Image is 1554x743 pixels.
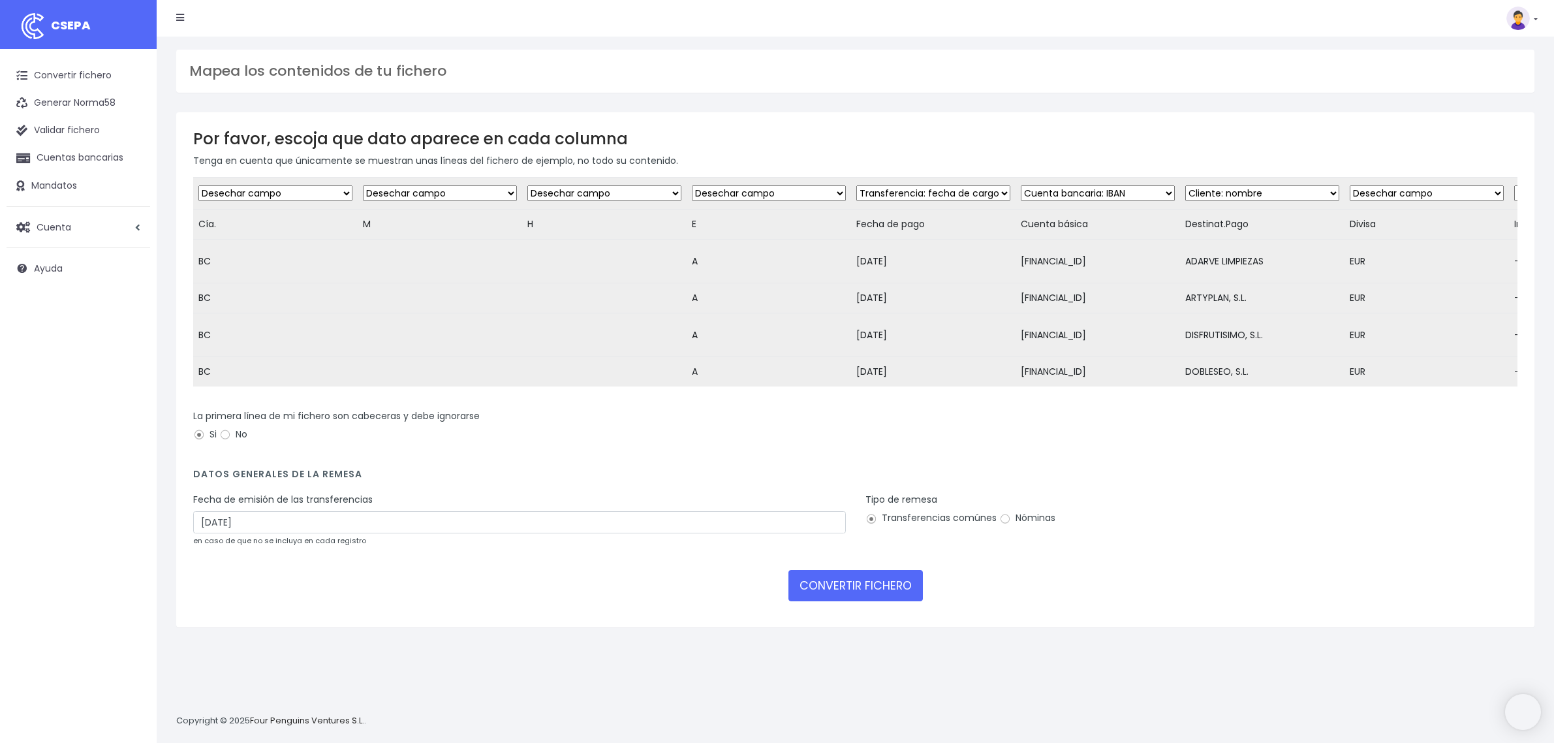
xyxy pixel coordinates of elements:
[193,357,358,387] td: BC
[865,511,997,525] label: Transferencias comúnes
[7,213,150,241] a: Cuenta
[193,313,358,357] td: BC
[189,63,1521,80] h3: Mapea los contenidos de tu fichero
[1180,210,1344,240] td: Destinat.Pago
[1344,283,1509,313] td: EUR
[687,313,851,357] td: A
[999,511,1055,525] label: Nóminas
[687,357,851,387] td: A
[1506,7,1530,30] img: profile
[1016,240,1180,283] td: [FINANCIAL_ID]
[193,210,358,240] td: Cía.
[7,62,150,89] a: Convertir fichero
[851,283,1016,313] td: [DATE]
[193,129,1517,148] h3: Por favor, escoja que dato aparece en cada columna
[193,535,366,546] small: en caso de que no se incluya en cada registro
[7,144,150,172] a: Cuentas bancarias
[7,172,150,200] a: Mandatos
[219,428,247,441] label: No
[193,240,358,283] td: BC
[851,210,1016,240] td: Fecha de pago
[51,17,91,33] span: CSEPA
[851,357,1016,387] td: [DATE]
[865,493,937,507] label: Tipo de remesa
[1016,283,1180,313] td: [FINANCIAL_ID]
[687,240,851,283] td: A
[1180,283,1344,313] td: ARTYPLAN, S.L.
[193,283,358,313] td: BC
[193,153,1517,168] p: Tenga en cuenta que únicamente se muestran unas líneas del fichero de ejemplo, no todo su contenido.
[1016,357,1180,387] td: [FINANCIAL_ID]
[1344,240,1509,283] td: EUR
[193,409,480,423] label: La primera línea de mi fichero son cabeceras y debe ignorarse
[176,714,366,728] p: Copyright © 2025 .
[1344,313,1509,357] td: EUR
[1344,210,1509,240] td: Divisa
[1016,210,1180,240] td: Cuenta básica
[7,117,150,144] a: Validar fichero
[1180,240,1344,283] td: ADARVE LIMPIEZAS
[788,570,923,601] button: CONVERTIR FICHERO
[7,255,150,282] a: Ayuda
[34,262,63,275] span: Ayuda
[16,10,49,42] img: logo
[193,428,217,441] label: Si
[851,313,1016,357] td: [DATE]
[687,283,851,313] td: A
[7,89,150,117] a: Generar Norma58
[851,240,1016,283] td: [DATE]
[1344,357,1509,387] td: EUR
[1180,357,1344,387] td: DOBLESEO, S.L.
[687,210,851,240] td: E
[193,493,373,507] label: Fecha de emisión de las transferencias
[1180,313,1344,357] td: DISFRUTISIMO, S.L.
[358,210,522,240] td: M
[1016,313,1180,357] td: [FINANCIAL_ID]
[193,469,1517,486] h4: Datos generales de la remesa
[522,210,687,240] td: H
[250,714,364,727] a: Four Penguins Ventures S.L.
[37,220,71,233] span: Cuenta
